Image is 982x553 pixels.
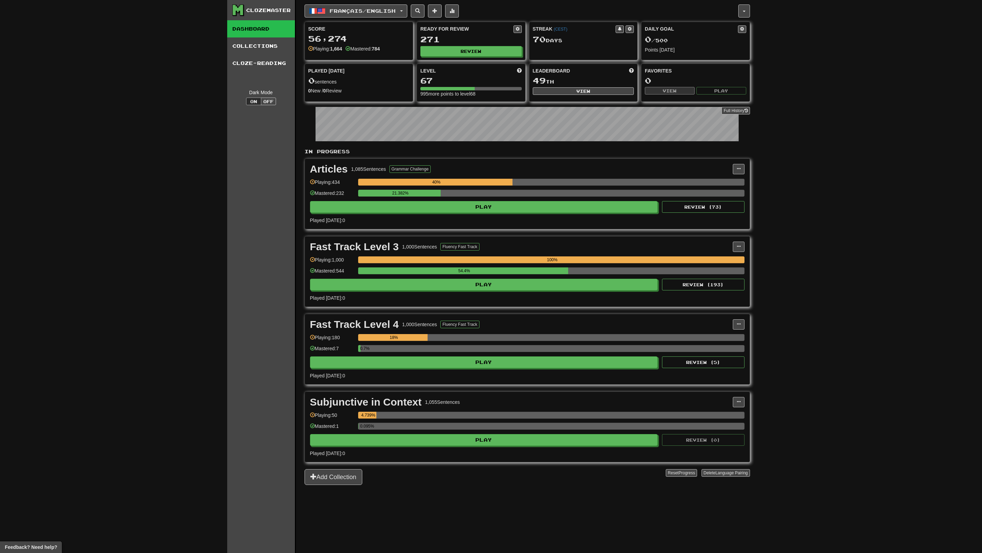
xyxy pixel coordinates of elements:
[310,345,355,356] div: Mastered: 7
[308,25,410,32] div: Score
[360,412,376,419] div: 4.739%
[232,89,290,96] div: Dark Mode
[554,27,567,32] a: (CEST)
[420,35,522,44] div: 271
[330,8,396,14] span: Français / English
[310,295,345,301] span: Played [DATE]: 0
[533,67,570,74] span: Leaderboard
[360,179,512,186] div: 40%
[305,148,750,155] p: In Progress
[310,279,658,290] button: Play
[310,201,658,213] button: Play
[645,37,668,43] span: / 500
[645,87,695,95] button: View
[227,20,295,37] a: Dashboard
[645,76,746,85] div: 0
[310,267,355,279] div: Mastered: 544
[445,4,459,18] button: More stats
[425,399,460,406] div: 1,055 Sentences
[308,76,315,85] span: 0
[323,88,326,93] strong: 0
[533,76,546,85] span: 49
[310,356,658,368] button: Play
[360,267,568,274] div: 54.4%
[308,45,342,52] div: Playing:
[440,243,479,251] button: Fluency Fast Track
[721,107,750,114] a: Full History
[310,397,422,407] div: Subjunctive in Context
[411,4,424,18] button: Search sentences
[310,190,355,201] div: Mastered: 232
[533,87,634,95] button: View
[330,46,342,52] strong: 1,664
[310,164,348,174] div: Articles
[5,544,57,551] span: Open feedback widget
[227,55,295,72] a: Cloze-Reading
[360,334,428,341] div: 18%
[308,67,345,74] span: Played [DATE]
[420,76,522,85] div: 67
[662,356,744,368] button: Review (5)
[310,451,345,456] span: Played [DATE]: 0
[351,166,386,173] div: 1,085 Sentences
[645,46,746,53] div: Points [DATE]
[533,35,634,44] div: Day s
[308,34,410,43] div: 56,274
[533,76,634,85] div: th
[261,98,276,105] button: Off
[308,88,311,93] strong: 0
[533,34,546,44] span: 70
[533,25,616,32] div: Streak
[702,469,750,477] button: DeleteLanguage Pairing
[305,4,407,18] button: Français/English
[310,218,345,223] span: Played [DATE]: 0
[420,46,522,56] button: Review
[308,76,410,85] div: sentences
[420,90,522,97] div: 995 more points to level 68
[308,87,410,94] div: New / Review
[662,279,744,290] button: Review (193)
[420,25,514,32] div: Ready for Review
[372,46,380,52] strong: 784
[310,423,355,434] div: Mastered: 1
[310,334,355,345] div: Playing: 180
[715,471,748,475] span: Language Pairing
[345,45,380,52] div: Mastered:
[310,434,658,446] button: Play
[645,25,738,33] div: Daily Goal
[246,98,261,105] button: On
[310,412,355,423] div: Playing: 50
[310,373,345,378] span: Played [DATE]: 0
[402,321,437,328] div: 1,000 Sentences
[645,67,746,74] div: Favorites
[662,201,744,213] button: Review (73)
[402,243,437,250] div: 1,000 Sentences
[310,179,355,190] div: Playing: 434
[645,34,651,44] span: 0
[360,345,361,352] div: 0.7%
[360,190,441,197] div: 21.382%
[517,67,522,74] span: Score more points to level up
[360,256,744,263] div: 100%
[389,165,431,173] button: Grammar Challenge
[662,434,744,446] button: Review (0)
[227,37,295,55] a: Collections
[696,87,746,95] button: Play
[305,469,362,485] button: Add Collection
[246,7,291,14] div: Clozemaster
[678,471,695,475] span: Progress
[310,319,399,330] div: Fast Track Level 4
[310,256,355,268] div: Playing: 1,000
[629,67,634,74] span: This week in points, UTC
[310,242,399,252] div: Fast Track Level 3
[428,4,442,18] button: Add sentence to collection
[440,321,479,328] button: Fluency Fast Track
[420,67,436,74] span: Level
[666,469,697,477] button: ResetProgress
